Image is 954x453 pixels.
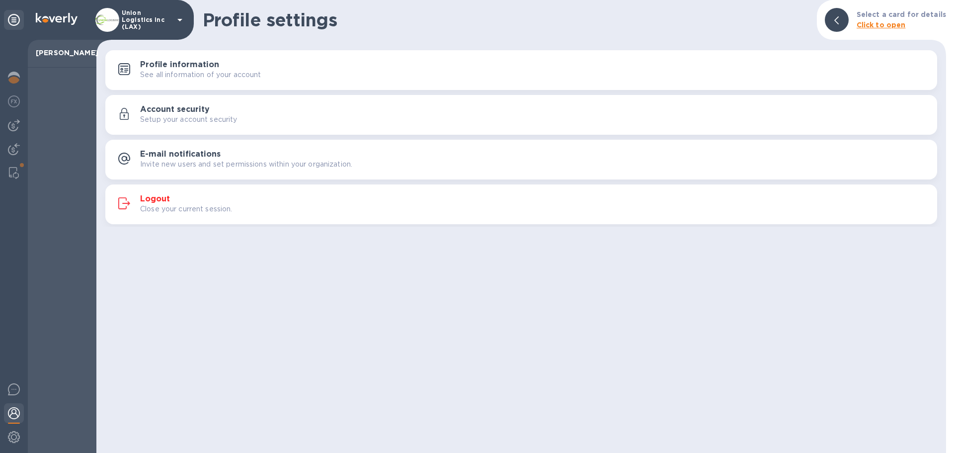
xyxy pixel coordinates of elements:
button: Profile informationSee all information of your account [105,50,937,90]
button: LogoutClose your current session. [105,184,937,224]
p: Invite new users and set permissions within your organization. [140,159,352,170]
div: Unpin categories [4,10,24,30]
p: Close your current session. [140,204,233,214]
b: Click to open [857,21,906,29]
b: Select a card for details [857,10,946,18]
h3: Logout [140,194,170,204]
p: [PERSON_NAME] [36,48,88,58]
h3: Account security [140,105,210,114]
p: Setup your account security [140,114,238,125]
h3: Profile information [140,60,219,70]
h1: Profile settings [203,9,809,30]
img: Foreign exchange [8,95,20,107]
img: Logo [36,13,78,25]
h3: E-mail notifications [140,150,221,159]
button: E-mail notificationsInvite new users and set permissions within your organization. [105,140,937,180]
p: Union Logistics Inc (LAX) [122,9,171,30]
p: See all information of your account [140,70,261,80]
button: Account securitySetup your account security [105,95,937,135]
